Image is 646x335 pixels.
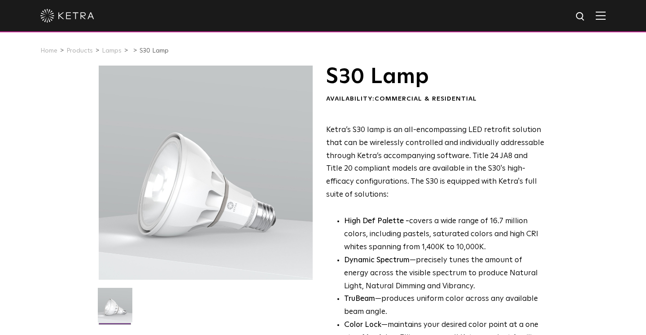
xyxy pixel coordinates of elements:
[326,126,544,198] span: Ketra’s S30 lamp is an all-encompassing LED retrofit solution that can be wirelessly controlled a...
[326,95,545,104] div: Availability:
[326,66,545,88] h1: S30 Lamp
[102,48,122,54] a: Lamps
[40,9,94,22] img: ketra-logo-2019-white
[344,217,409,225] strong: High Def Palette -
[375,96,477,102] span: Commercial & Residential
[344,295,375,303] strong: TruBeam
[344,254,545,293] li: —precisely tunes the amount of energy across the visible spectrum to produce Natural Light, Natur...
[575,11,586,22] img: search icon
[344,293,545,319] li: —produces uniform color across any available beam angle.
[98,288,132,329] img: S30-Lamp-Edison-2021-Web-Square
[344,215,545,254] p: covers a wide range of 16.7 million colors, including pastels, saturated colors and high CRI whit...
[344,321,381,329] strong: Color Lock
[140,48,169,54] a: S30 Lamp
[66,48,93,54] a: Products
[596,11,606,20] img: Hamburger%20Nav.svg
[40,48,57,54] a: Home
[344,256,410,264] strong: Dynamic Spectrum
